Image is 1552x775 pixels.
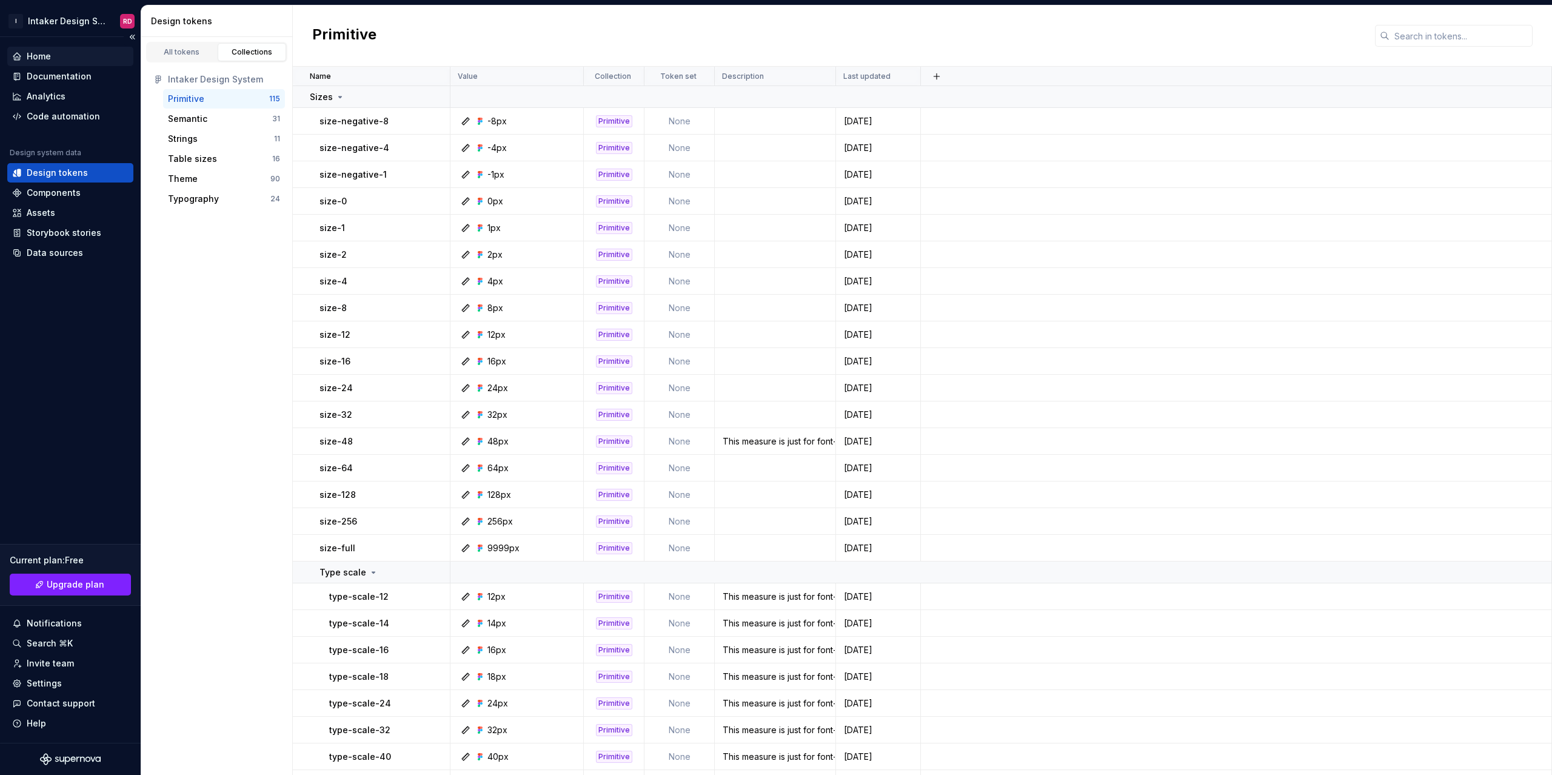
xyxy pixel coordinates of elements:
[644,663,715,690] td: None
[837,697,920,710] div: [DATE]
[163,109,285,129] a: Semantic31
[163,149,285,169] a: Table sizes16
[837,302,920,314] div: [DATE]
[715,697,835,710] div: This measure is just for font-size purposes
[596,355,632,367] div: Primitive
[487,542,520,554] div: 9999px
[596,697,632,710] div: Primitive
[329,724,390,736] p: type-scale-32
[644,535,715,562] td: None
[319,435,353,448] p: size-48
[596,249,632,261] div: Primitive
[329,697,391,710] p: type-scale-24
[7,614,133,633] button: Notifications
[487,195,503,207] div: 0px
[837,409,920,421] div: [DATE]
[7,243,133,263] a: Data sources
[644,188,715,215] td: None
[27,50,51,62] div: Home
[319,489,356,501] p: size-128
[168,173,198,185] div: Theme
[644,348,715,375] td: None
[837,671,920,683] div: [DATE]
[27,657,74,669] div: Invite team
[644,717,715,743] td: None
[596,542,632,554] div: Primitive
[27,717,46,730] div: Help
[458,72,478,81] p: Value
[222,47,283,57] div: Collections
[487,169,504,181] div: -1px
[123,16,132,26] div: RD
[715,617,835,629] div: This measure is just for font-size purposes
[2,8,138,34] button: IIntaker Design SystemRD
[7,183,133,203] a: Components
[837,751,920,763] div: [DATE]
[27,617,82,629] div: Notifications
[27,110,100,122] div: Code automation
[163,89,285,109] a: Primitive115
[7,67,133,86] a: Documentation
[487,275,503,287] div: 4px
[487,644,506,656] div: 16px
[596,142,632,154] div: Primitive
[487,489,511,501] div: 128px
[644,637,715,663] td: None
[644,690,715,717] td: None
[644,401,715,428] td: None
[644,508,715,535] td: None
[837,542,920,554] div: [DATE]
[596,591,632,603] div: Primitive
[163,129,285,149] button: Strings11
[487,591,506,603] div: 12px
[487,142,507,154] div: -4px
[319,329,350,341] p: size-12
[596,382,632,394] div: Primitive
[644,135,715,161] td: None
[596,222,632,234] div: Primitive
[596,489,632,501] div: Primitive
[47,579,104,591] span: Upgrade plan
[487,435,509,448] div: 48px
[163,189,285,209] button: Typography24
[596,409,632,421] div: Primitive
[715,644,835,656] div: This measure is just for font-size purposes
[644,108,715,135] td: None
[837,249,920,261] div: [DATE]
[837,355,920,367] div: [DATE]
[7,163,133,183] a: Design tokens
[40,753,101,765] svg: Supernova Logo
[152,47,212,57] div: All tokens
[163,169,285,189] a: Theme90
[644,241,715,268] td: None
[319,566,366,579] p: Type scale
[274,134,280,144] div: 11
[837,222,920,234] div: [DATE]
[27,207,55,219] div: Assets
[596,115,632,127] div: Primitive
[7,203,133,223] a: Assets
[644,610,715,637] td: None
[319,249,347,261] p: size-2
[644,268,715,295] td: None
[837,169,920,181] div: [DATE]
[27,697,95,710] div: Contact support
[837,644,920,656] div: [DATE]
[837,515,920,528] div: [DATE]
[310,72,331,81] p: Name
[596,515,632,528] div: Primitive
[644,321,715,348] td: None
[837,275,920,287] div: [DATE]
[7,714,133,733] button: Help
[8,14,23,29] div: I
[596,462,632,474] div: Primitive
[837,115,920,127] div: [DATE]
[837,435,920,448] div: [DATE]
[27,187,81,199] div: Components
[837,617,920,629] div: [DATE]
[487,382,508,394] div: 24px
[7,87,133,106] a: Analytics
